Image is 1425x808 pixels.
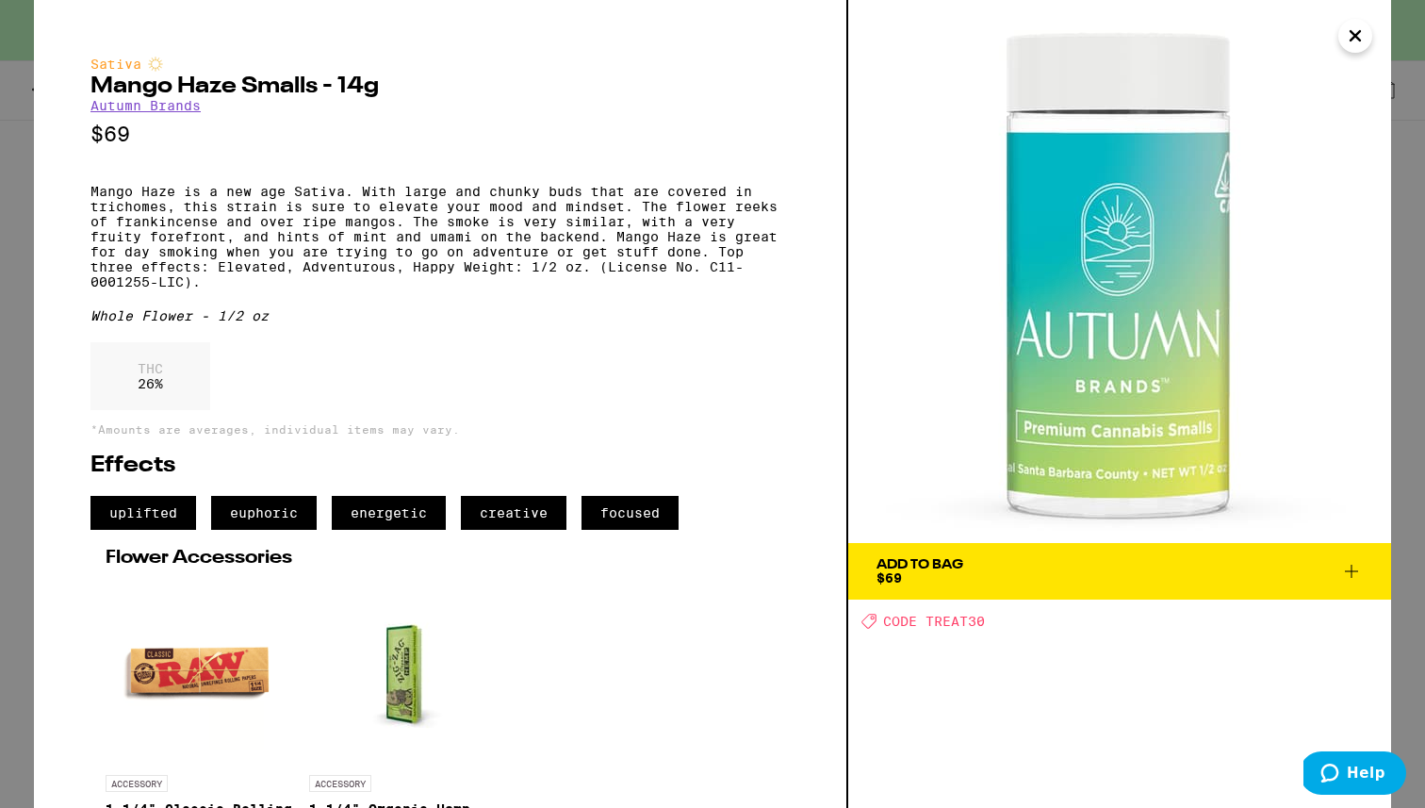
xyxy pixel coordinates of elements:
[90,184,790,289] p: Mango Haze is a new age Sativa. With large and chunky buds that are covered in trichomes, this st...
[90,308,790,323] div: Whole Flower - 1/2 oz
[211,496,317,530] span: euphoric
[883,614,985,629] span: CODE TREAT30
[876,570,902,585] span: $69
[106,775,168,792] p: ACCESSORY
[90,496,196,530] span: uplifted
[90,75,790,98] h2: Mango Haze Smalls - 14g
[1303,751,1406,799] iframe: Opens a widget where you can find more information
[106,549,775,568] h2: Flower Accessories
[90,342,210,410] div: 26 %
[138,361,163,376] p: THC
[90,454,790,477] h2: Effects
[876,558,963,571] div: Add To Bag
[309,577,498,766] img: Zig-Zag - 1 1/4" Organic Hemp Papers
[106,577,294,766] img: RAW - 1 1/4" Classic Rolling Papers
[581,496,679,530] span: focused
[148,57,163,72] img: sativaColor.svg
[90,98,201,113] a: Autumn Brands
[1338,19,1372,53] button: Close
[309,775,371,792] p: ACCESSORY
[848,543,1391,600] button: Add To Bag$69
[332,496,446,530] span: energetic
[90,57,790,72] div: Sativa
[461,496,566,530] span: creative
[90,123,790,146] p: $69
[90,423,790,436] p: *Amounts are averages, individual items may vary.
